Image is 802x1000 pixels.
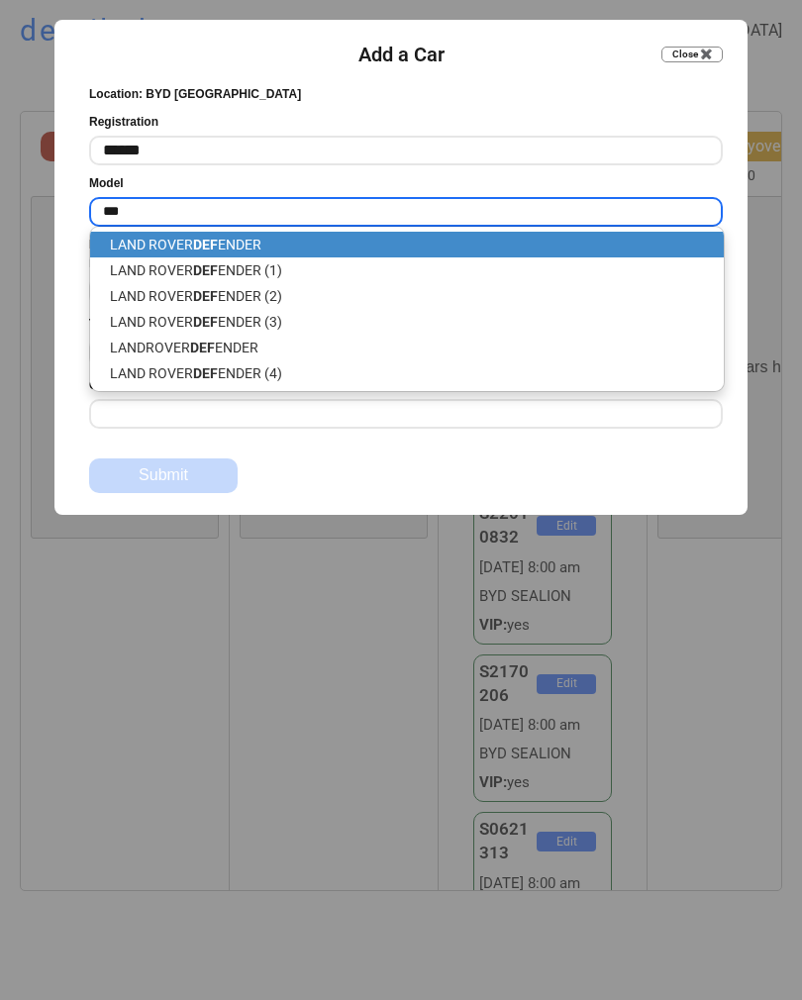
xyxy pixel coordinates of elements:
[193,262,218,278] strong: DEF
[190,340,215,355] strong: DEF
[89,175,124,192] div: Model
[90,335,724,360] p: LANDROVER ENDER
[193,237,218,252] strong: DEF
[89,86,301,103] div: Location: BYD [GEOGRAPHIC_DATA]
[89,114,158,131] div: Registration
[661,47,723,62] button: Close ✖️
[90,283,724,309] p: LAND ROVER ENDER (2)
[90,360,724,386] p: LAND ROVER ENDER (4)
[90,232,724,257] p: LAND ROVER ENDER
[358,41,445,68] div: Add a Car
[193,365,218,381] strong: DEF
[89,458,238,493] button: Submit
[193,314,218,330] strong: DEF
[90,309,724,335] p: LAND ROVER ENDER (3)
[193,288,218,304] strong: DEF
[90,257,724,283] p: LAND ROVER ENDER (1)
